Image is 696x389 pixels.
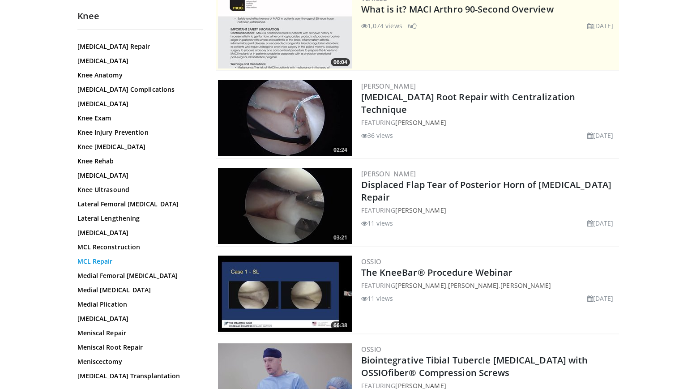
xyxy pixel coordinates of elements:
[361,218,393,228] li: 11 views
[77,99,198,108] a: [MEDICAL_DATA]
[500,281,551,290] a: [PERSON_NAME]
[361,3,554,15] a: What is it? MACI Arthro 90-Second Overview
[361,21,402,30] li: 1,074 views
[395,281,446,290] a: [PERSON_NAME]
[77,314,198,323] a: [MEDICAL_DATA]
[361,131,393,140] li: 36 views
[587,131,614,140] li: [DATE]
[361,345,382,354] a: OSSIO
[77,157,198,166] a: Knee Rehab
[77,114,198,123] a: Knee Exam
[331,234,350,242] span: 03:21
[77,257,198,266] a: MCL Repair
[77,271,198,280] a: Medial Femoral [MEDICAL_DATA]
[331,58,350,66] span: 06:04
[361,266,513,278] a: The KneeBar® Procedure Webinar
[77,56,198,65] a: [MEDICAL_DATA]
[361,354,588,379] a: Biointegrative Tibial Tubercle [MEDICAL_DATA] with OSSIOfiber® Compression Screws
[77,214,198,223] a: Lateral Lengthening
[77,372,198,380] a: [MEDICAL_DATA] Transplantation
[77,185,198,194] a: Knee Ultrasound
[361,169,416,178] a: [PERSON_NAME]
[77,128,198,137] a: Knee Injury Prevention
[77,85,198,94] a: [MEDICAL_DATA] Complications
[587,294,614,303] li: [DATE]
[77,42,198,51] a: [MEDICAL_DATA] Repair
[218,168,352,244] img: 2649116b-05f8-405c-a48f-a284a947b030.300x170_q85_crop-smart_upscale.jpg
[218,256,352,332] a: 66:38
[395,206,446,214] a: [PERSON_NAME]
[361,118,617,127] div: FEATURING
[587,218,614,228] li: [DATE]
[361,179,612,203] a: Displaced Flap Tear of Posterior Horn of [MEDICAL_DATA] Repair
[218,80,352,156] a: 02:24
[77,142,198,151] a: Knee [MEDICAL_DATA]
[77,300,198,309] a: Medial Plication
[77,286,198,295] a: Medial [MEDICAL_DATA]
[77,200,198,209] a: Lateral Femoral [MEDICAL_DATA]
[361,281,617,290] div: FEATURING , ,
[361,257,382,266] a: OSSIO
[331,321,350,329] span: 66:38
[331,146,350,154] span: 02:24
[361,91,576,115] a: [MEDICAL_DATA] Root Repair with Centralization Technique
[77,71,198,80] a: Knee Anatomy
[218,80,352,156] img: 926032fc-011e-4e04-90f2-afa899d7eae5.300x170_q85_crop-smart_upscale.jpg
[395,118,446,127] a: [PERSON_NAME]
[77,228,198,237] a: [MEDICAL_DATA]
[77,171,198,180] a: [MEDICAL_DATA]
[587,21,614,30] li: [DATE]
[218,256,352,332] img: fc62288f-2adf-48f5-a98b-740dd39a21f3.300x170_q85_crop-smart_upscale.jpg
[77,329,198,338] a: Meniscal Repair
[77,10,203,22] h2: Knee
[361,294,393,303] li: 11 views
[77,357,198,366] a: Meniscectomy
[448,281,499,290] a: [PERSON_NAME]
[218,168,352,244] a: 03:21
[77,343,198,352] a: Meniscal Root Repair
[361,81,416,90] a: [PERSON_NAME]
[361,205,617,215] div: FEATURING
[77,243,198,252] a: MCL Reconstruction
[408,21,417,30] li: 6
